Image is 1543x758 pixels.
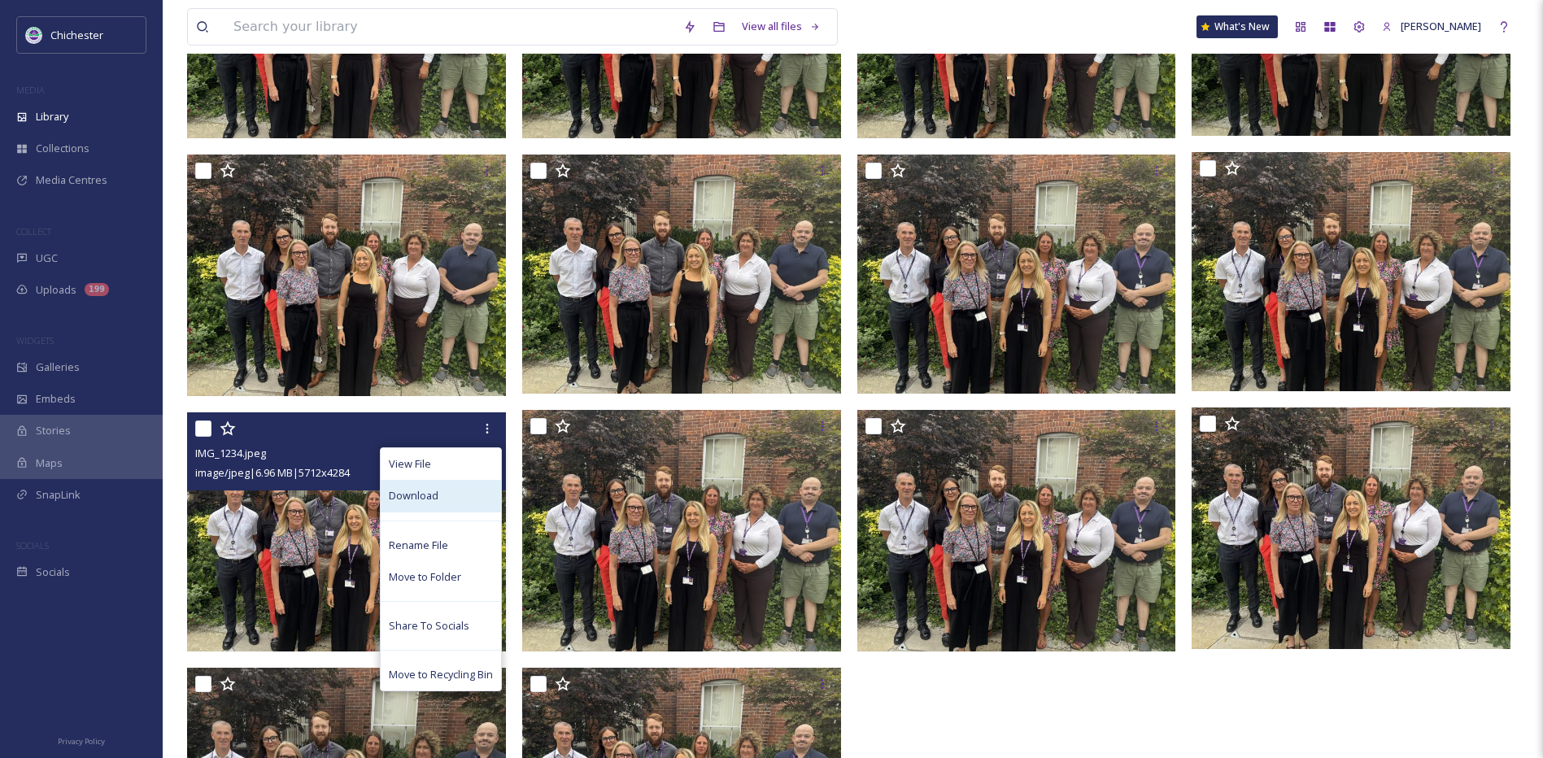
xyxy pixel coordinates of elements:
[16,334,54,346] span: WIDGETS
[1401,19,1481,33] span: [PERSON_NAME]
[16,84,45,96] span: MEDIA
[1192,152,1510,391] img: IMG_1232.jpeg
[36,487,81,503] span: SnapLink
[389,488,438,503] span: Download
[16,539,49,551] span: SOCIALS
[58,730,105,750] a: Privacy Policy
[187,412,506,651] img: IMG_1234.jpeg
[36,282,76,298] span: Uploads
[1374,11,1489,42] a: [PERSON_NAME]
[1192,407,1514,649] img: IMG_1238.jpeg
[36,391,76,407] span: Embeds
[36,455,63,471] span: Maps
[857,410,1179,651] img: IMG_1236.jpeg
[36,423,71,438] span: Stories
[1196,15,1278,38] a: What's New
[16,225,51,237] span: COLLECT
[225,9,675,45] input: Search your library
[187,155,509,396] img: IMG_1230.jpeg
[195,446,266,460] span: IMG_1234.jpeg
[85,283,109,296] div: 199
[389,618,469,634] span: Share To Socials
[36,141,89,156] span: Collections
[36,109,68,124] span: Library
[389,667,493,682] span: Move to Recycling Bin
[36,250,58,266] span: UGC
[36,359,80,375] span: Galleries
[522,155,841,394] img: IMG_1231.jpeg
[857,155,1176,394] img: IMG_1233.jpeg
[26,27,42,43] img: Logo_of_Chichester_District_Council.png
[389,456,431,472] span: View File
[389,569,461,585] span: Move to Folder
[36,564,70,580] span: Socials
[195,465,350,480] span: image/jpeg | 6.96 MB | 5712 x 4284
[522,410,844,651] img: IMG_1235.jpeg
[734,11,829,42] a: View all files
[50,28,103,42] span: Chichester
[36,172,107,188] span: Media Centres
[389,538,448,553] span: Rename File
[58,736,105,747] span: Privacy Policy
